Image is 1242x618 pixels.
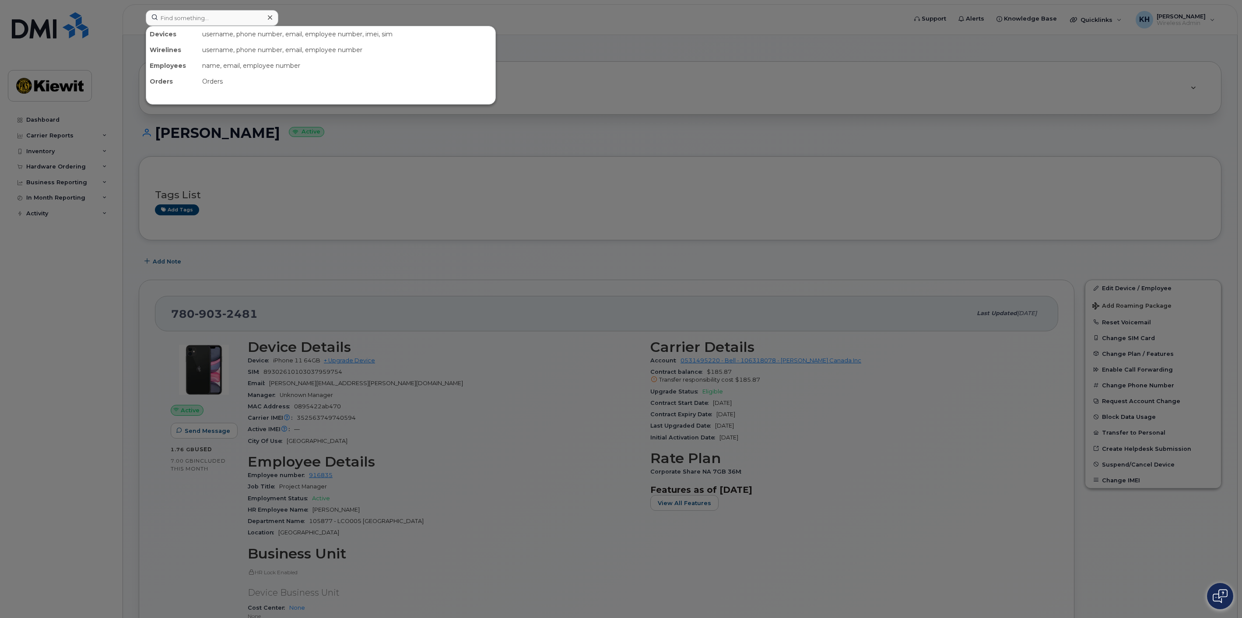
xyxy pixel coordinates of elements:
div: name, email, employee number [199,58,495,74]
div: username, phone number, email, employee number, imei, sim [199,26,495,42]
div: Orders [146,74,199,89]
div: Wirelines [146,42,199,58]
div: Employees [146,58,199,74]
div: Orders [199,74,495,89]
div: username, phone number, email, employee number [199,42,495,58]
div: Devices [146,26,199,42]
img: Open chat [1213,589,1228,603]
